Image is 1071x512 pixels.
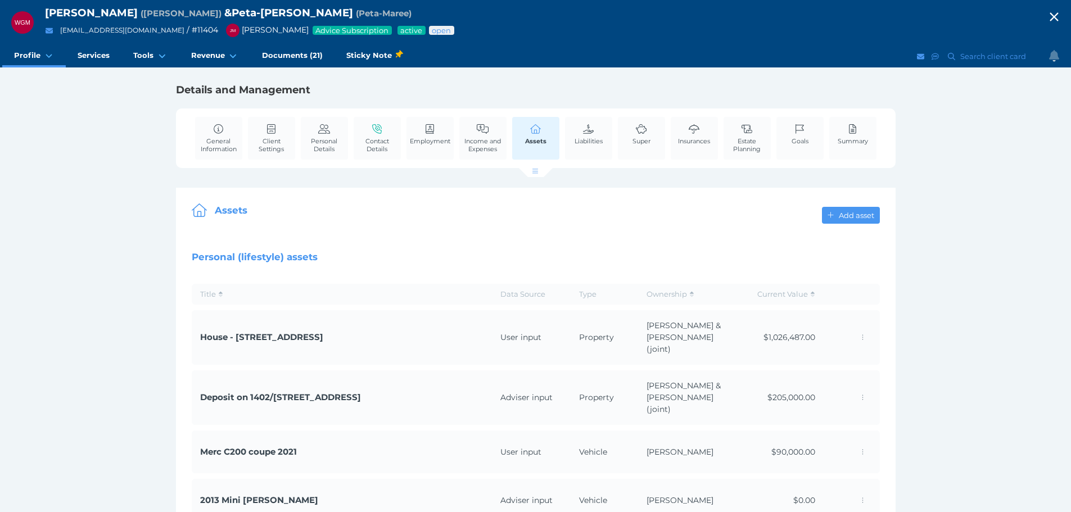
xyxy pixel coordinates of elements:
[304,137,345,153] span: Personal Details
[200,332,323,342] span: House - [STREET_ADDRESS]
[220,25,309,35] span: [PERSON_NAME]
[407,117,453,151] a: Employment
[200,495,318,505] span: 2013 Mini [PERSON_NAME]
[459,117,507,159] a: Income and Expenses
[45,6,138,19] span: [PERSON_NAME]
[726,137,768,153] span: Estate Planning
[572,117,605,151] a: Liabilities
[789,117,811,151] a: Goals
[2,45,66,67] a: Profile
[187,25,218,35] span: / # 11404
[647,495,713,505] span: [PERSON_NAME]
[226,24,239,37] div: Jonathon Martino
[301,117,348,159] a: Personal Details
[571,284,638,305] th: Type
[745,284,824,305] th: Current Value
[251,137,292,153] span: Client Settings
[133,51,153,60] span: Tools
[191,51,225,60] span: Revenue
[958,52,1031,61] span: Search client card
[224,6,353,19] span: & Peta-[PERSON_NAME]
[250,45,335,67] a: Documents (21)
[500,495,553,505] span: Adviser input
[462,137,504,153] span: Income and Expenses
[930,49,941,64] button: SMS
[500,392,553,402] span: Adviser input
[771,447,815,457] span: $90,000.00
[630,117,653,151] a: Super
[579,392,614,402] span: Property
[632,137,650,145] span: Super
[792,137,808,145] span: Goals
[647,320,721,354] span: [PERSON_NAME] & [PERSON_NAME] (joint)
[500,332,541,342] span: User input
[354,117,401,159] a: Contact Details
[11,11,34,34] div: Wayne Geoffrey Marinoff
[195,117,242,159] a: General Information
[356,137,398,153] span: Contact Details
[431,26,452,35] span: Advice status: Review not yet booked in
[14,51,40,60] span: Profile
[724,117,771,159] a: Estate Planning
[579,332,614,342] span: Property
[141,8,222,19] span: Preferred name
[492,284,571,305] th: Data Source
[262,51,323,60] span: Documents (21)
[579,495,607,505] span: Vehicle
[822,207,879,224] button: Add asset
[500,447,541,457] span: User input
[248,117,295,159] a: Client Settings
[346,49,402,61] span: Sticky Note
[15,19,30,26] span: WGM
[579,447,607,457] span: Vehicle
[515,137,557,145] span: Assets
[176,83,896,97] h1: Details and Management
[512,117,559,160] a: Assets
[575,137,603,145] span: Liabilities
[763,332,815,342] span: $1,026,487.00
[200,392,361,402] span: Deposit on 1402/[STREET_ADDRESS]
[356,8,412,19] span: Preferred name
[192,284,492,305] th: Title
[42,24,56,38] button: Email
[198,137,239,153] span: General Information
[915,49,927,64] button: Email
[200,446,297,457] span: Merc C200 coupe 2021
[638,284,745,305] th: Ownership
[943,49,1032,64] button: Search client card
[835,117,871,151] a: Summary
[215,205,247,216] span: Assets
[837,211,879,220] span: Add asset
[192,251,318,262] span: Personal (lifestyle) assets
[410,137,450,145] span: Employment
[78,51,110,60] span: Services
[400,26,423,35] span: Service package status: Active service agreement in place
[678,137,710,145] span: Insurances
[315,26,390,35] span: Advice Subscription
[793,495,815,505] span: $0.00
[675,117,713,151] a: Insurances
[647,380,721,414] span: [PERSON_NAME] & [PERSON_NAME] (joint)
[179,45,250,67] a: Revenue
[767,392,815,402] span: $205,000.00
[647,447,713,457] span: [PERSON_NAME]
[66,45,121,67] a: Services
[838,137,868,145] span: Summary
[60,26,184,34] a: [EMAIL_ADDRESS][DOMAIN_NAME]
[230,28,236,33] span: JM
